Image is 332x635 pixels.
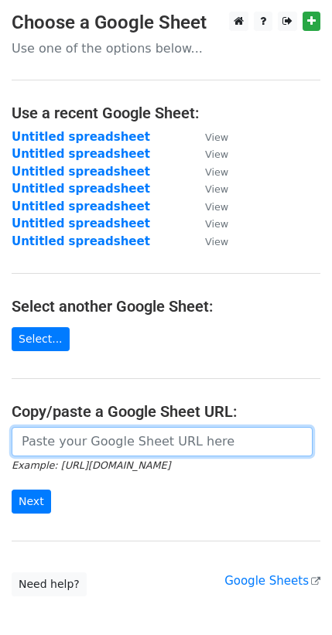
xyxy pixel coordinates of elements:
[12,217,150,230] a: Untitled spreadsheet
[190,147,228,161] a: View
[12,104,320,122] h4: Use a recent Google Sheet:
[205,201,228,213] small: View
[205,149,228,160] small: View
[190,200,228,213] a: View
[205,236,228,248] small: View
[12,40,320,56] p: Use one of the options below...
[205,183,228,195] small: View
[190,165,228,179] a: View
[205,166,228,178] small: View
[12,572,87,596] a: Need help?
[12,182,150,196] a: Untitled spreadsheet
[190,217,228,230] a: View
[12,200,150,213] a: Untitled spreadsheet
[12,297,320,316] h4: Select another Google Sheet:
[255,561,332,635] iframe: Chat Widget
[12,490,51,514] input: Next
[12,427,313,456] input: Paste your Google Sheet URL here
[224,574,320,588] a: Google Sheets
[12,130,150,144] a: Untitled spreadsheet
[205,131,228,143] small: View
[12,165,150,179] a: Untitled spreadsheet
[12,402,320,421] h4: Copy/paste a Google Sheet URL:
[12,147,150,161] a: Untitled spreadsheet
[12,459,170,471] small: Example: [URL][DOMAIN_NAME]
[12,12,320,34] h3: Choose a Google Sheet
[12,234,150,248] a: Untitled spreadsheet
[190,182,228,196] a: View
[190,130,228,144] a: View
[12,327,70,351] a: Select...
[190,234,228,248] a: View
[205,218,228,230] small: View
